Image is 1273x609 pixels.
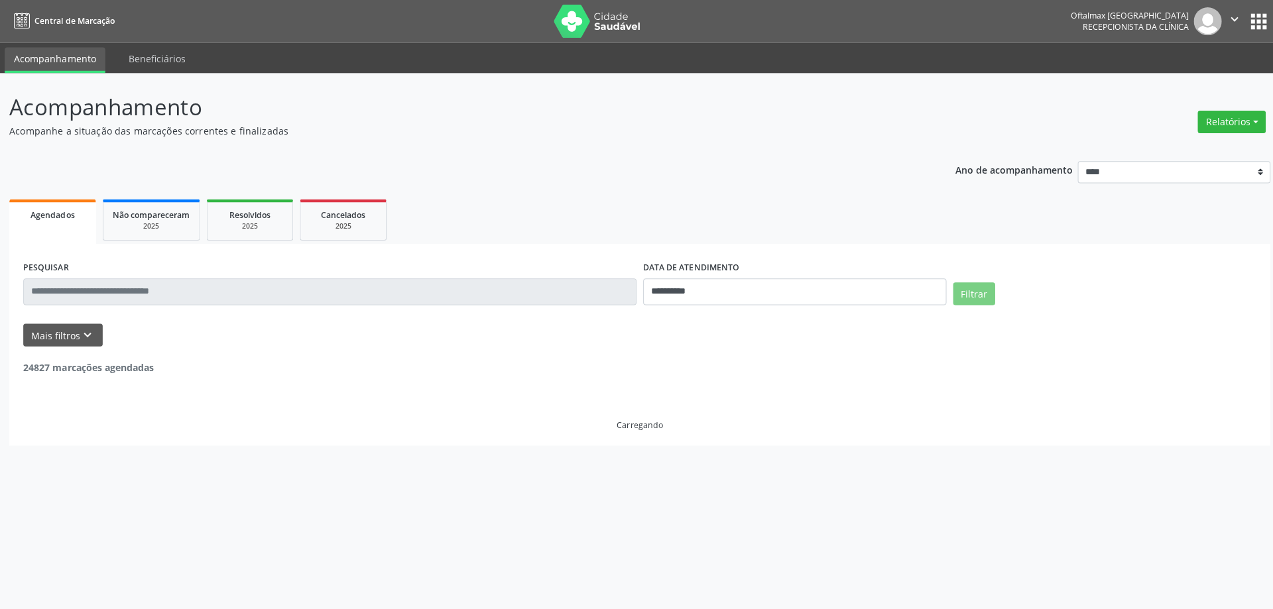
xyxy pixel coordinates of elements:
span: Não compareceram [112,208,189,219]
button: apps [1241,10,1264,33]
p: Acompanhamento [9,90,887,123]
label: PESQUISAR [23,256,68,277]
span: Agendados [30,208,74,219]
div: 2025 [308,220,375,230]
button: Mais filtroskeyboard_arrow_down [23,322,102,345]
span: Recepcionista da clínica [1077,21,1183,32]
p: Acompanhe a situação das marcações correntes e finalizadas [9,123,887,137]
span: Resolvidos [228,208,269,219]
span: Cancelados [320,208,364,219]
button: Filtrar [948,281,990,304]
i: keyboard_arrow_down [80,326,95,341]
span: Central de Marcação [34,15,114,27]
div: Oftalmax [GEOGRAPHIC_DATA] [1065,10,1183,21]
div: 2025 [215,220,282,230]
div: Carregando [614,417,660,429]
i:  [1221,12,1235,27]
a: Acompanhamento [5,47,105,73]
a: Central de Marcação [9,10,114,32]
label: DATA DE ATENDIMENTO [640,256,735,277]
button: Relatórios [1191,110,1259,133]
button:  [1215,7,1241,35]
p: Ano de acompanhamento [950,160,1067,177]
strong: 24827 marcações agendadas [23,359,153,372]
div: 2025 [112,220,189,230]
img: img [1187,7,1215,35]
a: Beneficiários [119,47,194,70]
